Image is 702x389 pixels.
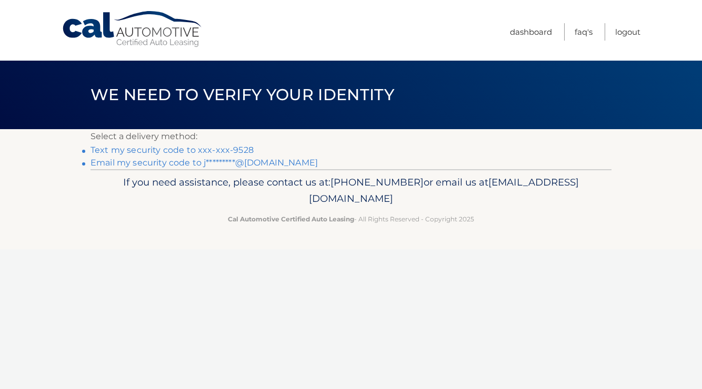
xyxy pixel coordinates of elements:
span: We need to verify your identity [91,85,394,104]
p: - All Rights Reserved - Copyright 2025 [97,213,605,225]
a: Text my security code to xxx-xxx-9528 [91,145,254,155]
p: If you need assistance, please contact us at: or email us at [97,174,605,208]
a: FAQ's [575,23,593,41]
span: [PHONE_NUMBER] [330,176,424,188]
strong: Cal Automotive Certified Auto Leasing [228,215,354,223]
a: Cal Automotive [62,11,204,48]
p: Select a delivery method: [91,129,611,144]
a: Dashboard [510,23,552,41]
a: Logout [615,23,640,41]
a: Email my security code to j*********@[DOMAIN_NAME] [91,158,318,168]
